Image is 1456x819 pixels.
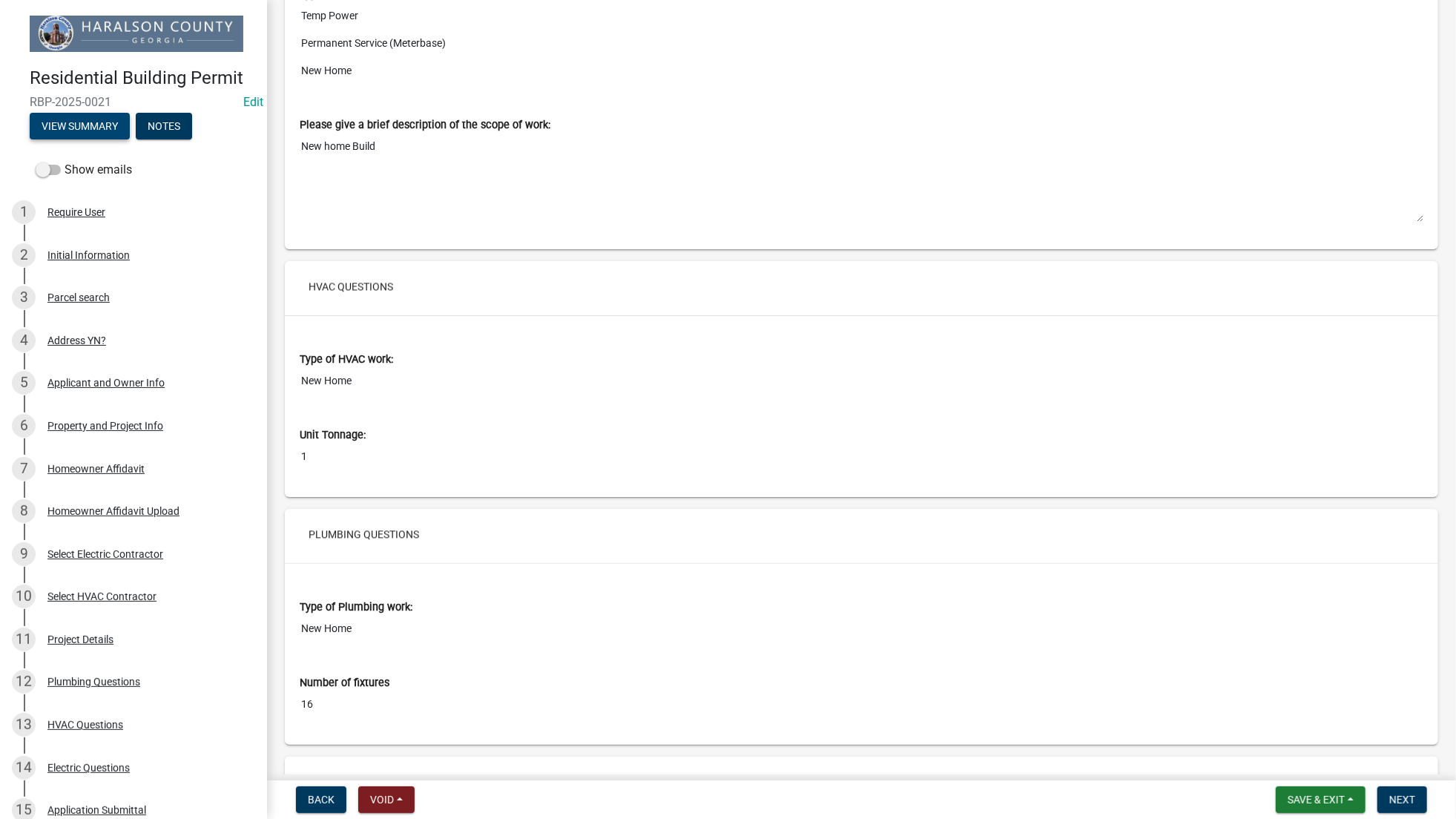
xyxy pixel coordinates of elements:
label: Show emails [36,161,132,179]
label: Number of fixtures [300,678,389,688]
div: 7 [12,457,36,481]
div: 3 [12,286,36,309]
div: Applicant and Owner Info [47,378,165,388]
div: 1 [12,200,36,224]
div: Select HVAC Contractor [47,591,157,602]
button: Plumbing Questions [297,521,431,547]
a: Edit [243,95,263,109]
span: Next [1389,794,1415,806]
button: Notes [136,113,192,139]
div: Select Electric Contractor [47,549,163,559]
button: View Summary [30,113,130,139]
div: 4 [12,329,36,352]
div: Parcel search [47,292,110,303]
button: Application Submittal [297,769,443,795]
div: 13 [12,713,36,737]
button: Back [296,786,346,813]
button: Void [358,786,415,813]
label: Please give a brief description of the scope of work: [300,120,550,131]
label: Type of Plumbing work: [300,602,412,613]
div: 2 [12,243,36,267]
div: 9 [12,542,36,566]
div: Project Details [47,634,113,645]
div: Homeowner Affidavit Upload [47,506,179,516]
button: Next [1377,786,1427,813]
div: Address YN? [47,335,106,346]
wm-modal-confirm: Summary [30,121,130,133]
label: Type of HVAC work: [300,355,393,365]
div: 5 [12,371,36,395]
div: HVAC Questions [47,720,123,730]
wm-modal-confirm: Notes [136,121,192,133]
span: RBP-2025-0021 [30,95,237,109]
div: Plumbing Questions [47,677,140,687]
div: Homeowner Affidavit [47,464,145,474]
div: 10 [12,585,36,608]
label: Unit Tonnage: [300,430,366,441]
div: Require User [47,207,105,217]
div: Application Submittal [47,805,146,815]
wm-modal-confirm: Edit Application Number [243,95,263,109]
span: Back [308,794,335,806]
button: HVAC Questions [297,273,405,300]
div: 14 [12,756,36,780]
div: Electric Questions [47,763,130,773]
div: 6 [12,414,36,438]
span: Save & Exit [1288,794,1345,806]
div: Property and Project Info [47,421,163,431]
textarea: New home Build [300,133,1423,223]
div: 11 [12,628,36,651]
h4: Residential Building Permit [30,68,255,89]
div: 8 [12,499,36,523]
button: Save & Exit [1276,786,1366,813]
img: Haralson County, Georgia [30,16,243,52]
div: 12 [12,670,36,694]
span: Void [370,794,394,806]
div: Initial Information [47,250,130,260]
